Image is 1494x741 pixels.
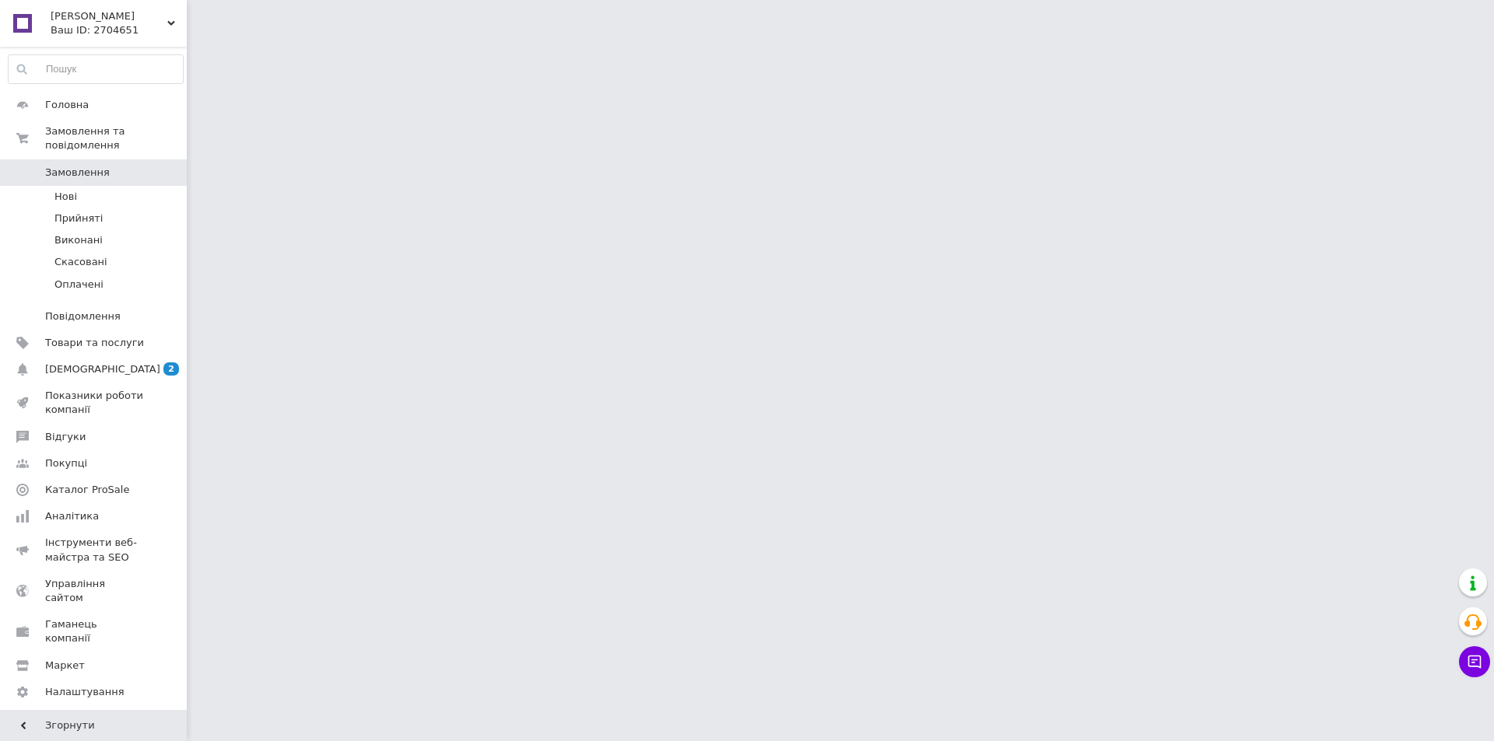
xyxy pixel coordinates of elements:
[45,389,144,417] span: Показники роботи компанії
[1459,646,1490,677] button: Чат з покупцем
[45,536,144,564] span: Інструменти веб-майстра та SEO
[54,190,77,204] span: Нові
[163,362,179,376] span: 2
[45,362,160,376] span: [DEMOGRAPHIC_DATA]
[54,233,103,247] span: Виконані
[54,255,107,269] span: Скасовані
[45,166,110,180] span: Замовлення
[51,9,167,23] span: КОПАЧ
[51,23,187,37] div: Ваш ID: 2704651
[45,483,129,497] span: Каталог ProSale
[9,55,183,83] input: Пошук
[45,124,187,152] span: Замовлення та повідомлення
[45,456,87,470] span: Покупці
[45,577,144,605] span: Управління сайтом
[45,685,124,699] span: Налаштування
[54,278,103,292] span: Оплачені
[45,430,86,444] span: Відгуки
[45,617,144,645] span: Гаманець компанії
[45,509,99,523] span: Аналітика
[45,309,121,323] span: Повідомлення
[45,659,85,673] span: Маркет
[45,336,144,350] span: Товари та послуги
[54,211,103,225] span: Прийняті
[45,98,89,112] span: Головна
